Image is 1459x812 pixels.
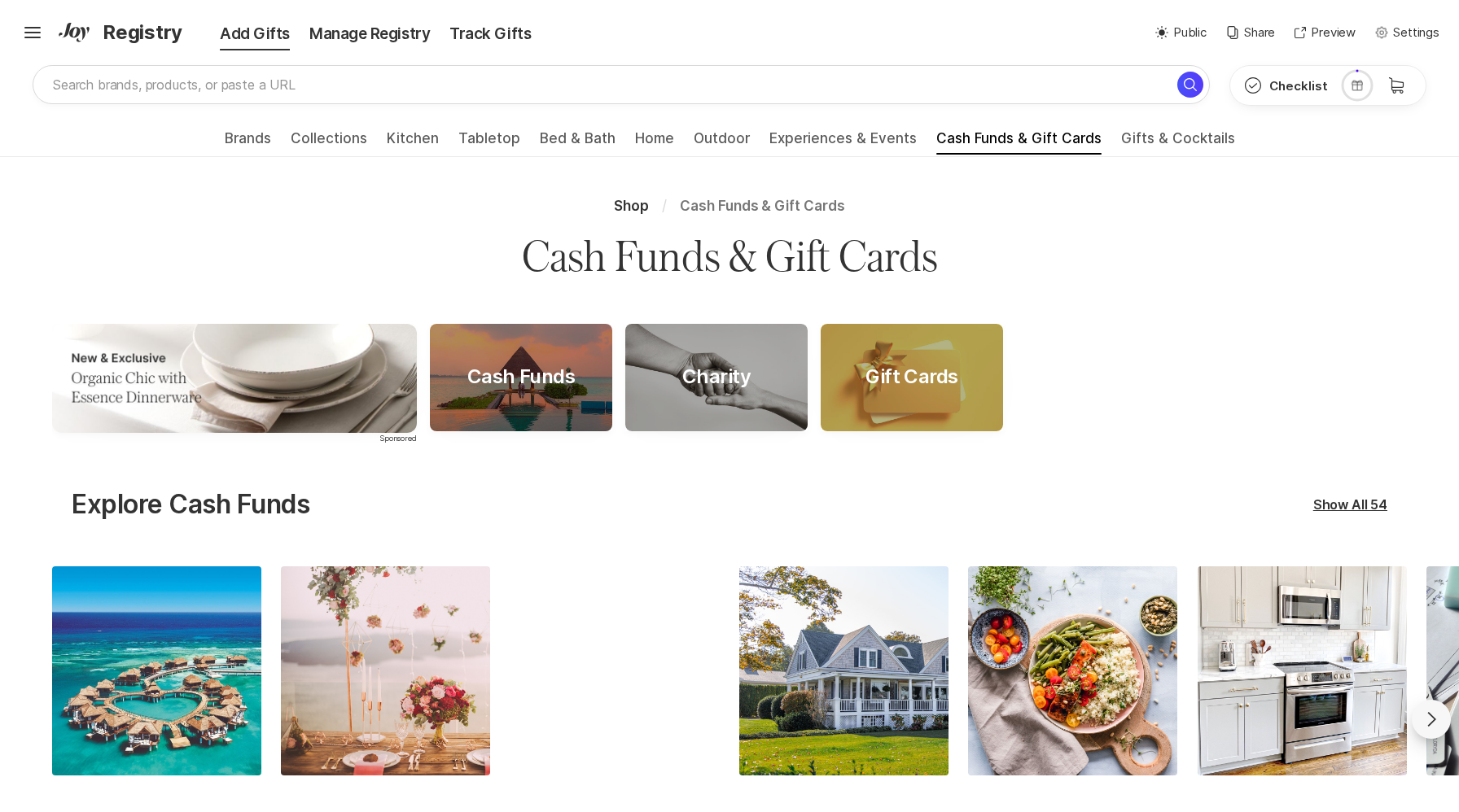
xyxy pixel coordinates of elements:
[1121,130,1235,156] a: Gifts & Cocktails
[1313,495,1387,514] div: Show All 54
[1230,66,1341,105] button: Checklist
[846,366,977,390] div: Gift Cards
[52,433,417,444] p: Sponsored
[522,229,937,284] h1: Cash Funds & Gift Cards
[1173,24,1207,42] p: Public
[448,366,594,390] div: Cash Funds
[387,130,439,156] a: Kitchen
[1375,24,1439,42] button: Settings
[1295,24,1356,42] button: Preview
[821,324,1003,431] a: Gift Cards
[187,23,300,46] div: Add Gifts
[72,489,309,520] div: Explore Cash Funds
[663,366,770,390] div: Charity
[440,23,541,46] div: Track Gifts
[1311,24,1356,42] p: Preview
[225,130,271,156] a: Brands
[1226,24,1275,42] button: Share
[662,198,667,214] span: /
[1155,24,1207,42] button: Public
[103,18,182,47] span: Registry
[1244,24,1275,42] p: Share
[1412,700,1451,739] button: Go forward
[300,23,440,46] div: Manage Registry
[680,198,846,214] span: Cash Funds & Gift Cards
[936,130,1102,156] a: Cash Funds & Gift Cards
[33,65,1210,104] input: Search brands, products, or paste a URL
[52,324,417,433] img: caa7a593-9afc-5282-b6a0-00e04f60ab0b
[635,130,674,156] a: Home
[458,130,520,156] a: Tabletop
[769,130,917,156] a: Experiences & Events
[614,198,649,214] span: Shop
[540,130,616,156] a: Bed & Bath
[1177,72,1203,98] button: Search for
[430,324,612,431] a: Cash Funds
[694,130,750,156] a: Outdoor
[1393,24,1439,42] p: Settings
[625,324,808,431] a: Charity
[291,130,367,156] a: Collections
[1422,709,1441,729] span: Go forward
